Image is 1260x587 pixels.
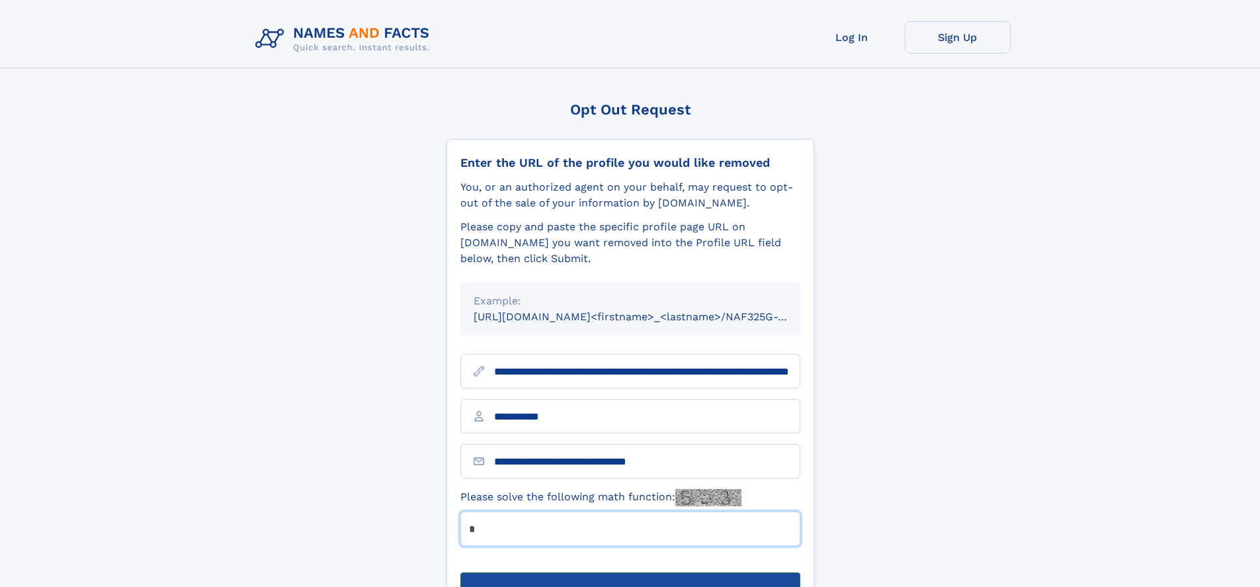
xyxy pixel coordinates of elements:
[799,21,905,54] a: Log In
[446,101,814,118] div: Opt Out Request
[474,310,825,323] small: [URL][DOMAIN_NAME]<firstname>_<lastname>/NAF325G-xxxxxxxx
[474,293,787,309] div: Example:
[460,489,741,506] label: Please solve the following math function:
[250,21,441,57] img: Logo Names and Facts
[460,219,800,267] div: Please copy and paste the specific profile page URL on [DOMAIN_NAME] you want removed into the Pr...
[460,156,800,170] div: Enter the URL of the profile you would like removed
[460,179,800,211] div: You, or an authorized agent on your behalf, may request to opt-out of the sale of your informatio...
[905,21,1011,54] a: Sign Up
